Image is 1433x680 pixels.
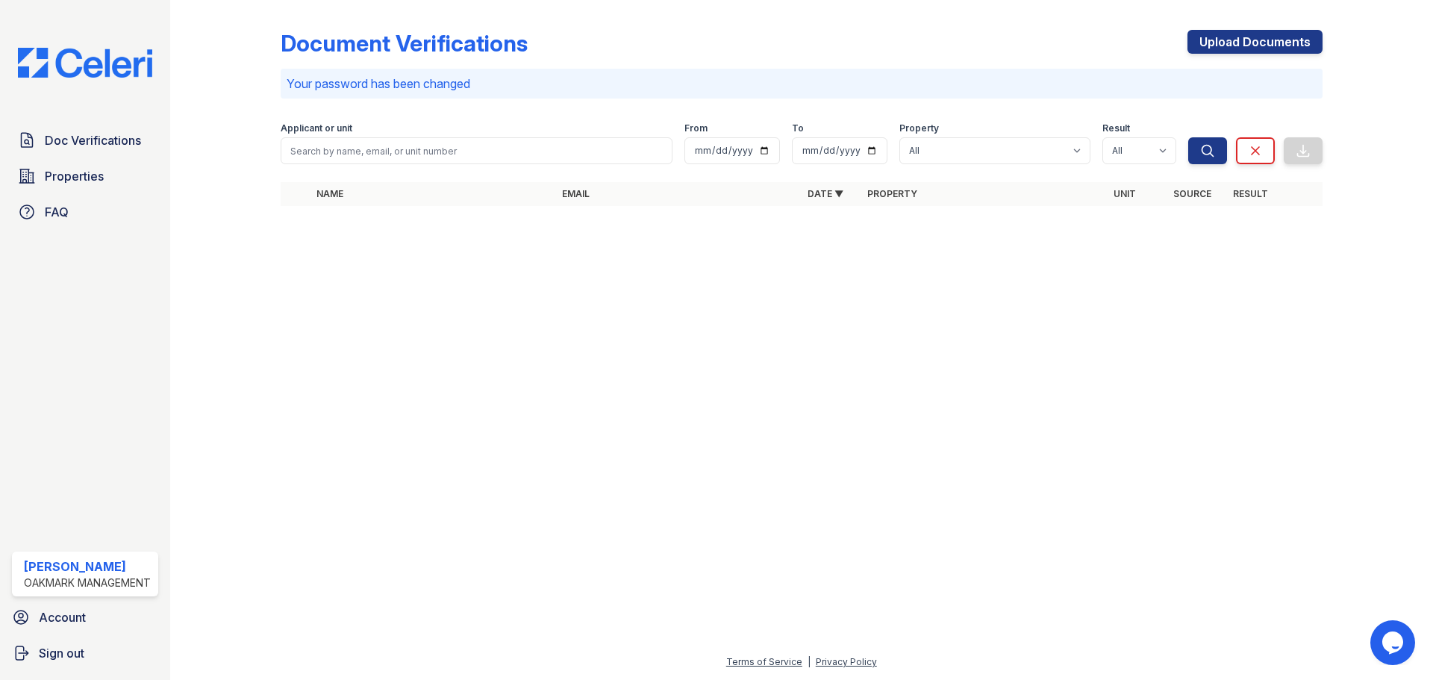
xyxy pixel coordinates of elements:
[1102,122,1130,134] label: Result
[24,575,151,590] div: Oakmark Management
[281,137,672,164] input: Search by name, email, or unit number
[1187,30,1323,54] a: Upload Documents
[12,161,158,191] a: Properties
[45,167,104,185] span: Properties
[684,122,708,134] label: From
[6,638,164,668] a: Sign out
[1233,188,1268,199] a: Result
[792,122,804,134] label: To
[281,122,352,134] label: Applicant or unit
[39,644,84,662] span: Sign out
[726,656,802,667] a: Terms of Service
[12,125,158,155] a: Doc Verifications
[6,48,164,78] img: CE_Logo_Blue-a8612792a0a2168367f1c8372b55b34899dd931a85d93a1a3d3e32e68fde9ad4.png
[12,197,158,227] a: FAQ
[287,75,1317,93] p: Your password has been changed
[816,656,877,667] a: Privacy Policy
[45,131,141,149] span: Doc Verifications
[867,188,917,199] a: Property
[1370,620,1418,665] iframe: chat widget
[6,602,164,632] a: Account
[1173,188,1211,199] a: Source
[808,656,811,667] div: |
[808,188,843,199] a: Date ▼
[39,608,86,626] span: Account
[899,122,939,134] label: Property
[24,558,151,575] div: [PERSON_NAME]
[562,188,590,199] a: Email
[45,203,69,221] span: FAQ
[316,188,343,199] a: Name
[281,30,528,57] div: Document Verifications
[1114,188,1136,199] a: Unit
